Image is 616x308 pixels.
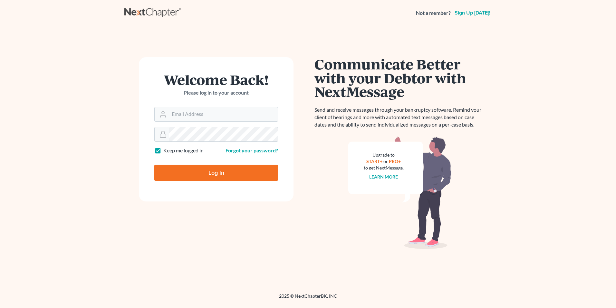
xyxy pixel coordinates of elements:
[364,165,404,171] div: to get NextMessage.
[154,89,278,97] p: Please log in to your account
[314,57,485,98] h1: Communicate Better with your Debtor with NextMessage
[348,136,451,249] img: nextmessage_bg-59042aed3d76b12b5cd301f8e5b87938c9018125f34e5fa2b7a6b67550977c72.svg
[154,73,278,87] h1: Welcome Back!
[370,174,398,180] a: Learn more
[314,106,485,128] p: Send and receive messages through your bankruptcy software. Remind your client of hearings and mo...
[154,165,278,181] input: Log In
[416,9,451,17] strong: Not a member?
[367,159,383,164] a: START+
[169,107,278,121] input: Email Address
[384,159,388,164] span: or
[389,159,401,164] a: PRO+
[226,147,278,153] a: Forgot your password?
[124,293,492,304] div: 2025 © NextChapterBK, INC
[163,147,204,154] label: Keep me logged in
[453,10,492,15] a: Sign up [DATE]!
[364,152,404,158] div: Upgrade to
